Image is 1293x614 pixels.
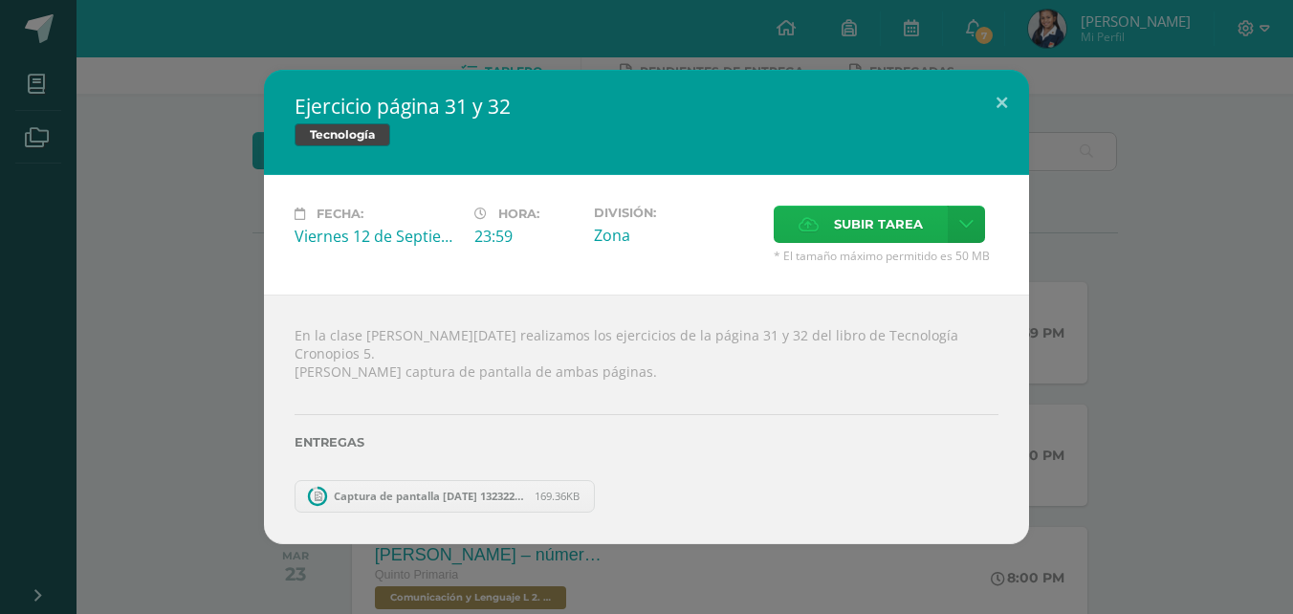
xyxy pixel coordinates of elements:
[295,123,390,146] span: Tecnología
[295,226,459,247] div: Viernes 12 de Septiembre
[295,435,998,450] label: Entregas
[975,70,1029,135] button: Close (Esc)
[474,226,579,247] div: 23:59
[264,295,1029,543] div: En la clase [PERSON_NAME][DATE] realizamos los ejercicios de la página 31 y 32 del libro de Tecno...
[834,207,923,242] span: Subir tarea
[594,225,758,246] div: Zona
[317,207,363,221] span: Fecha:
[295,480,595,513] a: Captura de pantalla 2025-09-12 132322.png
[774,248,998,264] span: * El tamaño máximo permitido es 50 MB
[324,489,535,503] span: Captura de pantalla [DATE] 132322.png
[535,489,580,503] span: 169.36KB
[295,93,998,120] h2: Ejercicio página 31 y 32
[594,206,758,220] label: División:
[498,207,539,221] span: Hora:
